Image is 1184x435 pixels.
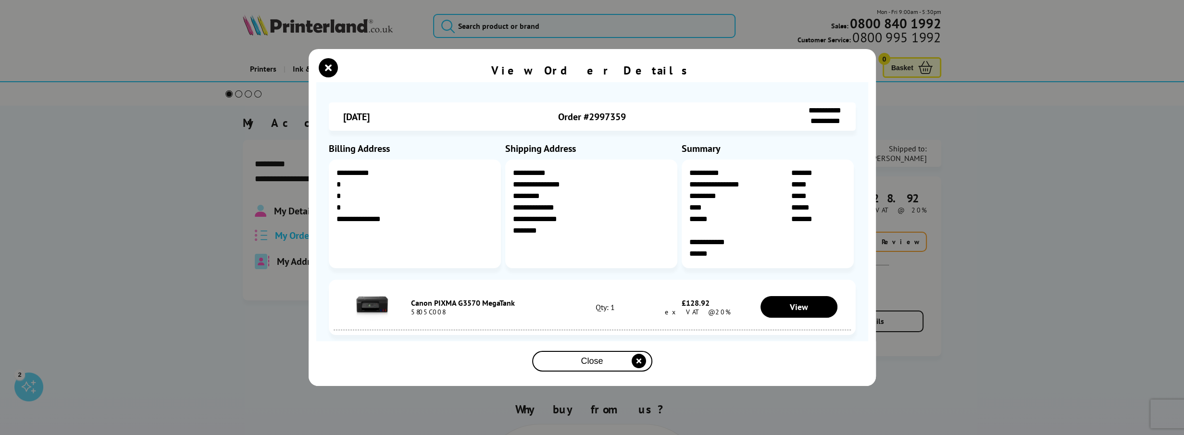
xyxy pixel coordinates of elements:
[355,289,389,323] img: Canon PIXMA G3570 MegaTank
[660,308,731,316] span: ex VAT @20%
[411,308,566,316] div: 5805C008
[581,356,603,366] span: Close
[505,142,679,155] div: Shipping Address
[682,142,856,155] div: Summary
[566,302,644,312] div: Qty: 1
[682,298,710,308] span: £128.92
[790,301,808,312] span: View
[329,142,503,155] div: Billing Address
[411,298,566,308] div: Canon PIXMA G3570 MegaTank
[760,296,837,318] a: View
[491,63,693,78] div: View Order Details
[321,61,336,75] button: close modal
[532,351,652,372] button: close modal
[343,111,370,123] span: [DATE]
[558,111,626,123] span: Order #2997359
